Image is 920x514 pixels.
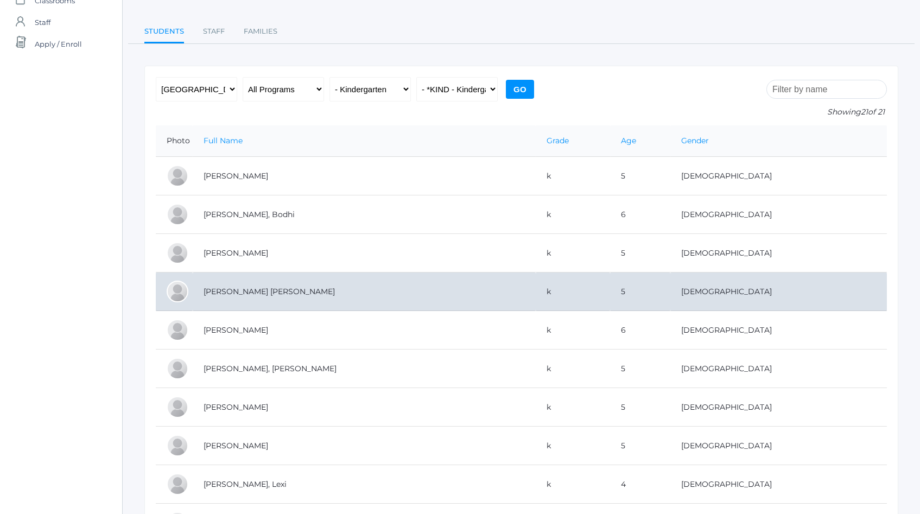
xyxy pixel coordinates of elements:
[144,21,184,44] a: Students
[610,311,670,350] td: 6
[193,465,536,504] td: [PERSON_NAME], Lexi
[670,350,887,388] td: [DEMOGRAPHIC_DATA]
[35,33,82,55] span: Apply / Enroll
[610,234,670,272] td: 5
[204,136,243,145] a: Full Name
[670,465,887,504] td: [DEMOGRAPHIC_DATA]
[203,21,225,42] a: Staff
[610,157,670,195] td: 5
[244,21,277,42] a: Families
[670,195,887,234] td: [DEMOGRAPHIC_DATA]
[766,80,887,99] input: Filter by name
[861,107,868,117] span: 21
[610,388,670,427] td: 5
[670,427,887,465] td: [DEMOGRAPHIC_DATA]
[536,427,610,465] td: k
[167,281,188,302] div: Annie Grace Gregg
[610,350,670,388] td: 5
[536,311,610,350] td: k
[167,204,188,225] div: Bodhi Dreher
[167,396,188,418] div: Hannah Hrehniy
[35,11,50,33] span: Staff
[193,272,536,311] td: [PERSON_NAME] [PERSON_NAME]
[621,136,636,145] a: Age
[670,388,887,427] td: [DEMOGRAPHIC_DATA]
[167,435,188,456] div: Corbin Intlekofer
[193,388,536,427] td: [PERSON_NAME]
[193,350,536,388] td: [PERSON_NAME], [PERSON_NAME]
[167,358,188,379] div: Stone Haynes
[536,272,610,311] td: k
[167,319,188,341] div: William Hamilton
[536,195,610,234] td: k
[536,350,610,388] td: k
[610,195,670,234] td: 6
[610,465,670,504] td: 4
[193,234,536,272] td: [PERSON_NAME]
[193,157,536,195] td: [PERSON_NAME]
[167,473,188,495] div: Lexi Judy
[156,125,193,157] th: Photo
[670,272,887,311] td: [DEMOGRAPHIC_DATA]
[670,157,887,195] td: [DEMOGRAPHIC_DATA]
[536,465,610,504] td: k
[506,80,534,99] input: Go
[670,234,887,272] td: [DEMOGRAPHIC_DATA]
[610,272,670,311] td: 5
[766,106,887,118] p: Showing of 21
[547,136,569,145] a: Grade
[193,427,536,465] td: [PERSON_NAME]
[193,311,536,350] td: [PERSON_NAME]
[610,427,670,465] td: 5
[167,242,188,264] div: Charles Fox
[193,195,536,234] td: [PERSON_NAME], Bodhi
[167,165,188,187] div: Maia Canan
[536,157,610,195] td: k
[670,311,887,350] td: [DEMOGRAPHIC_DATA]
[536,234,610,272] td: k
[681,136,709,145] a: Gender
[536,388,610,427] td: k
